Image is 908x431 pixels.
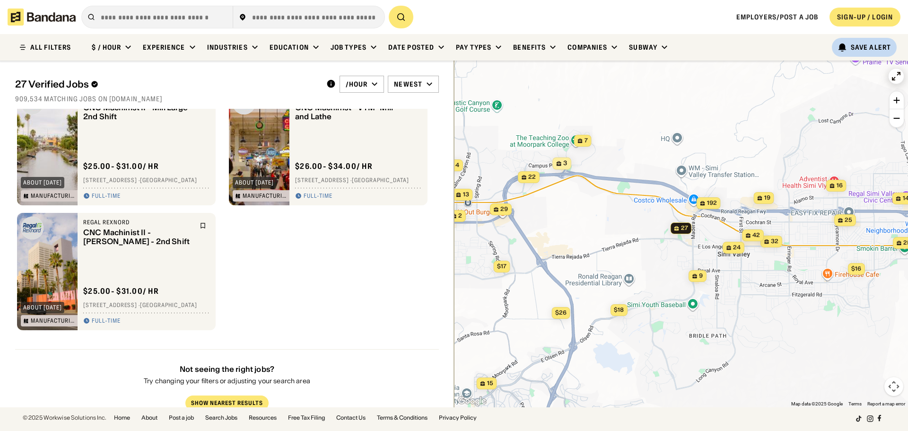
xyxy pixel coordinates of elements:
span: $17 [497,263,506,270]
div: CNC Machinist II - Mill Large - 2nd Shift [83,103,194,121]
div: Regal Rexnord [83,219,194,226]
a: Post a job [169,415,194,421]
div: 27 Verified Jobs [15,79,319,90]
a: Open this area in Google Maps (opens a new window) [456,395,488,407]
div: Subway [629,43,657,52]
span: 24 [733,244,741,252]
span: 16 [837,182,843,190]
a: Home [114,415,130,421]
div: about [DATE] [23,180,62,185]
a: Resources [249,415,277,421]
div: Companies [567,43,607,52]
div: Pay Types [456,43,491,52]
div: [STREET_ADDRESS] · [GEOGRAPHIC_DATA] [83,302,210,309]
button: Map camera controls [884,377,903,396]
span: 42 [752,231,760,239]
div: 909,534 matching jobs on [DOMAIN_NAME] [15,95,439,103]
div: /hour [346,80,368,88]
div: Benefits [513,43,546,52]
div: Job Types [331,43,367,52]
div: Try changing your filters or adjusting your search area [144,378,310,385]
div: Full-time [92,317,121,325]
div: CNC Machinist - VTM -Mill and Lathe [295,103,406,121]
a: Terms (opens in new tab) [848,401,862,406]
div: about [DATE] [235,180,274,185]
div: CNC Machinist II - [PERSON_NAME] - 2nd Shift [83,228,194,246]
div: Not seeing the right jobs? [144,365,310,374]
img: Bandana logotype [8,9,76,26]
span: 9 [699,272,703,280]
span: $18 [614,306,624,313]
span: 27 [681,224,688,232]
div: grid [15,109,439,407]
div: Save Alert [851,43,891,52]
div: $ 25.00 - $31.00 / hr [83,286,159,296]
a: Contact Us [336,415,366,421]
div: Education [270,43,309,52]
span: 29 [500,205,508,213]
div: $ 26.00 - $34.00 / hr [295,161,373,171]
span: 13 [463,191,469,199]
div: Show Nearest Results [191,401,262,406]
a: Terms & Conditions [377,415,428,421]
a: Employers/Post a job [736,13,818,21]
div: $ 25.00 - $31.00 / hr [83,161,159,171]
div: $ / hour [92,43,121,52]
span: 25 [845,216,852,224]
div: [STREET_ADDRESS] · [GEOGRAPHIC_DATA] [295,177,422,185]
img: Google [456,395,488,407]
a: Privacy Policy [439,415,477,421]
span: 22 [528,173,536,181]
a: About [141,415,157,421]
div: Experience [143,43,185,52]
div: Industries [207,43,248,52]
span: Map data ©2025 Google [791,401,843,406]
div: about [DATE] [23,305,62,310]
span: 7 [585,137,588,145]
a: Report a map error [867,401,905,406]
div: ALL FILTERS [30,44,71,51]
a: Free Tax Filing [288,415,325,421]
div: Date Posted [388,43,434,52]
span: 192 [707,199,717,207]
div: Manufacturing [31,193,78,199]
img: Regal Rexnord logo [21,217,44,239]
span: 2 [458,212,462,220]
div: Manufacturing [31,318,78,324]
span: 15 [487,379,493,387]
div: Newest [394,80,422,88]
div: Full-time [304,193,332,200]
div: [STREET_ADDRESS] · [GEOGRAPHIC_DATA] [83,177,210,185]
a: Search Jobs [205,415,237,421]
div: © 2025 Workwise Solutions Inc. [23,415,106,421]
span: 19 [764,194,770,202]
div: SIGN-UP / LOGIN [837,13,893,21]
span: 3 [563,159,567,167]
span: 4 [455,161,459,169]
div: Full-time [92,193,121,200]
span: 32 [771,237,778,246]
span: $16 [851,265,861,272]
span: $26 [555,309,567,316]
div: Manufacturing [243,193,290,199]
